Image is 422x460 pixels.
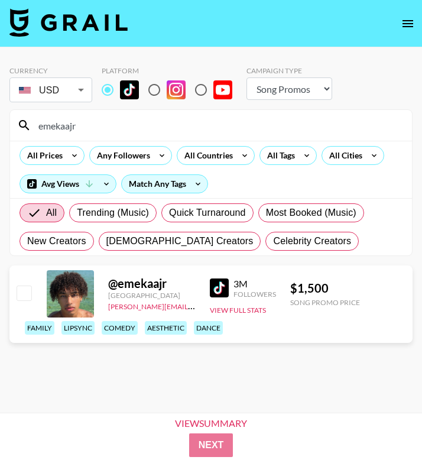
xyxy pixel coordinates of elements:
img: TikTok [120,80,139,99]
div: Currency [9,66,92,75]
span: Celebrity Creators [273,234,351,248]
button: open drawer [396,12,420,35]
button: Next [189,433,233,457]
div: Song Promo Price [290,298,360,307]
div: Campaign Type [246,66,332,75]
img: TikTok [210,278,229,297]
div: All Prices [20,147,65,164]
div: family [25,321,54,335]
img: YouTube [213,80,232,99]
span: Quick Turnaround [169,206,246,220]
div: All Countries [177,147,235,164]
div: comedy [102,321,138,335]
div: View Summary [165,418,257,429]
span: Most Booked (Music) [266,206,356,220]
div: dance [194,321,223,335]
input: Search by User Name [31,116,405,135]
span: All [46,206,57,220]
div: Avg Views [20,175,116,193]
div: Match Any Tags [122,175,207,193]
div: All Tags [260,147,297,164]
button: View Full Stats [210,306,266,315]
span: New Creators [27,234,86,248]
div: USD [12,80,90,101]
div: aesthetic [145,321,187,335]
div: All Cities [322,147,365,164]
div: Any Followers [90,147,152,164]
div: [GEOGRAPHIC_DATA] [108,291,196,300]
img: Instagram [167,80,186,99]
div: Platform [102,66,242,75]
img: Grail Talent [9,8,128,37]
span: Trending (Music) [77,206,149,220]
span: [DEMOGRAPHIC_DATA] Creators [106,234,254,248]
div: @ emekaajr [108,276,196,291]
div: $ 1,500 [290,281,360,296]
div: Followers [233,290,276,299]
a: [PERSON_NAME][EMAIL_ADDRESS][DOMAIN_NAME] [108,300,283,311]
div: 3M [233,278,276,290]
div: lipsync [61,321,95,335]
